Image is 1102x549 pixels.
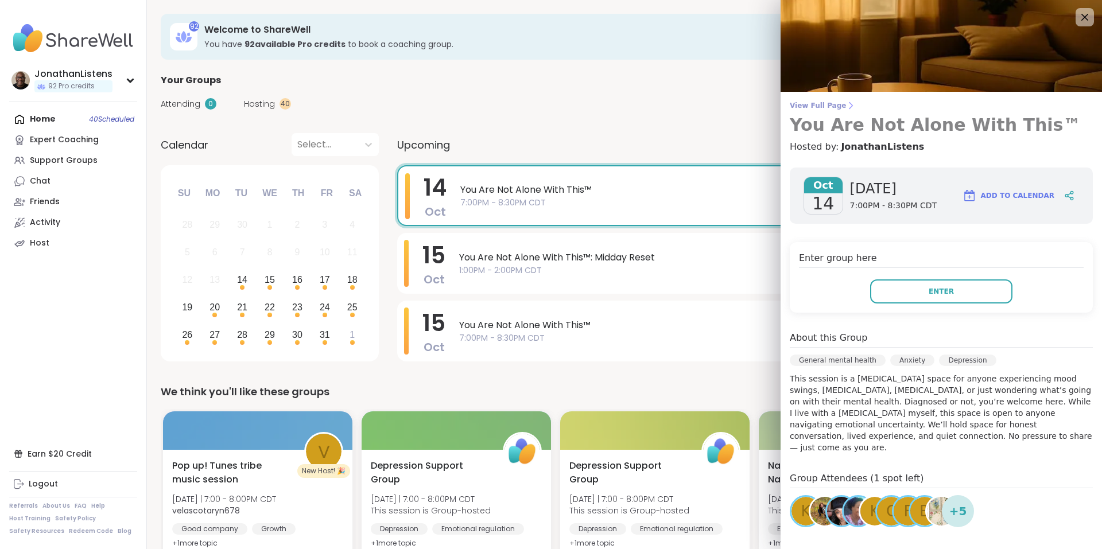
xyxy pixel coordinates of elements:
[505,434,540,469] img: ShareWell
[312,213,337,237] div: Not available Friday, October 3rd, 2025
[297,464,350,478] div: New Host! 🎉
[422,307,445,339] span: 15
[285,213,310,237] div: Not available Thursday, October 2nd, 2025
[209,327,220,342] div: 27
[161,98,200,110] span: Attending
[790,472,1093,488] h4: Group Attendees (1 spot left)
[347,299,358,315] div: 25
[340,322,364,347] div: Choose Saturday, November 1st, 2025
[790,101,1093,135] a: View Full PageYou Are Not Alone With This™
[340,295,364,320] div: Choose Saturday, October 25th, 2025
[870,279,1012,303] button: Enter
[161,137,208,153] span: Calendar
[182,299,192,315] div: 19
[340,268,364,293] div: Choose Saturday, October 18th, 2025
[258,240,282,265] div: Not available Wednesday, October 8th, 2025
[294,217,300,232] div: 2
[9,502,38,510] a: Referrals
[825,495,857,527] a: Gwendolyn79
[267,244,273,260] div: 8
[205,98,216,110] div: 0
[175,322,200,347] div: Choose Sunday, October 26th, 2025
[886,500,897,523] span: c
[209,299,220,315] div: 20
[30,134,99,146] div: Expert Coaching
[371,459,490,486] span: Depression Support Group
[801,500,810,523] span: K
[768,493,888,505] span: [DATE] | 7:30 - 8:30PM CDT
[34,68,112,80] div: JonathanListens
[397,137,450,153] span: Upcoming
[9,130,137,150] a: Expert Coaching
[285,295,310,320] div: Choose Thursday, October 23rd, 2025
[200,181,225,206] div: Mo
[320,244,330,260] div: 10
[569,459,689,486] span: Depression Support Group
[312,322,337,347] div: Choose Friday, October 31st, 2025
[9,18,137,59] img: ShareWell Nav Logo
[245,38,346,50] b: 92 available Pro credit s
[172,459,292,486] span: Pop up! Tunes tribe music session
[312,295,337,320] div: Choose Friday, October 24th, 2025
[371,523,428,535] div: Depression
[768,505,888,516] span: This session is Group-hosted
[265,299,275,315] div: 22
[810,497,839,525] img: Ashley_Voss
[929,286,954,297] span: Enter
[9,474,137,495] a: Logout
[424,271,445,287] span: Oct
[257,181,282,206] div: We
[569,493,689,505] span: [DATE] | 7:00 - 8:00PM CDT
[890,355,934,366] div: Anxiety
[320,299,330,315] div: 24
[892,495,924,527] a: F
[252,523,296,535] div: Growth
[118,527,131,535] a: Blog
[182,327,192,342] div: 26
[809,495,841,527] a: Ashley_Voss
[957,182,1060,209] button: Add to Calendar
[161,73,221,87] span: Your Groups
[768,459,887,486] span: Navigating Life with a Narcissist
[790,373,1093,453] p: This session is a [MEDICAL_DATA] space for anyone experiencing mood swings, [MEDICAL_DATA], [MEDI...
[30,237,49,249] div: Host
[909,495,941,527] a: b
[292,327,302,342] div: 30
[267,217,273,232] div: 1
[30,196,60,208] div: Friends
[294,244,300,260] div: 9
[312,240,337,265] div: Not available Friday, October 10th, 2025
[91,502,105,510] a: Help
[30,176,51,187] div: Chat
[569,505,689,516] span: This session is Group-hosted
[175,213,200,237] div: Not available Sunday, September 28th, 2025
[69,527,113,535] a: Redeem Code
[285,268,310,293] div: Choose Thursday, October 16th, 2025
[841,140,924,154] a: JonathanListens
[258,213,282,237] div: Not available Wednesday, October 1st, 2025
[237,217,247,232] div: 30
[292,299,302,315] div: 23
[340,213,364,237] div: Not available Saturday, October 4th, 2025
[228,181,254,206] div: Tu
[175,240,200,265] div: Not available Sunday, October 5th, 2025
[425,204,446,220] span: Oct
[790,101,1093,110] span: View Full Page
[371,493,491,505] span: [DATE] | 7:00 - 8:00PM CDT
[842,495,874,527] a: nicolewilliams43
[790,140,1093,154] h4: Hosted by:
[459,264,1068,277] span: 1:00PM - 2:00PM CDT
[9,212,137,233] a: Activity
[185,244,190,260] div: 5
[203,295,227,320] div: Choose Monday, October 20th, 2025
[209,217,220,232] div: 29
[320,327,330,342] div: 31
[203,268,227,293] div: Not available Monday, October 13th, 2025
[9,233,137,254] a: Host
[212,244,218,260] div: 6
[30,155,98,166] div: Support Groups
[280,98,291,110] div: 40
[244,98,275,110] span: Hosting
[460,197,1066,209] span: 7:00PM - 8:30PM CDT
[939,355,996,366] div: Depression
